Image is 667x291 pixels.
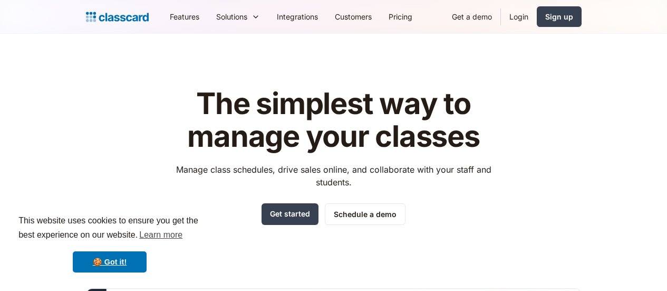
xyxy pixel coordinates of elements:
[443,5,500,29] a: Get a demo
[545,11,573,22] div: Sign up
[326,5,380,29] a: Customers
[501,5,537,29] a: Login
[161,5,208,29] a: Features
[8,204,211,283] div: cookieconsent
[166,88,501,153] h1: The simplest way to manage your classes
[537,6,582,27] a: Sign up
[138,227,184,243] a: learn more about cookies
[268,5,326,29] a: Integrations
[208,5,268,29] div: Solutions
[73,251,147,273] a: dismiss cookie message
[325,203,405,225] a: Schedule a demo
[216,11,247,22] div: Solutions
[166,163,501,189] p: Manage class schedules, drive sales online, and collaborate with your staff and students.
[86,10,149,24] a: home
[262,203,318,225] a: Get started
[380,5,421,29] a: Pricing
[18,214,201,243] span: This website uses cookies to ensure you get the best experience on our website.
